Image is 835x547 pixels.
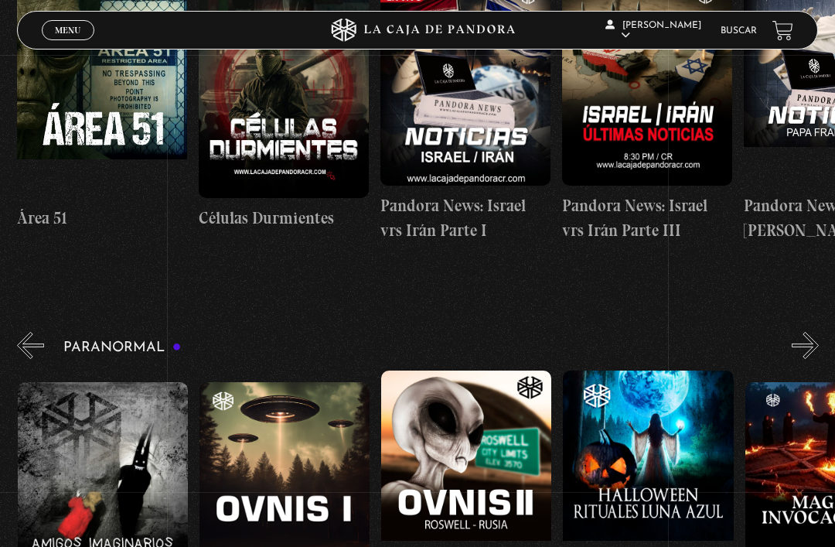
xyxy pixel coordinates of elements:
[50,39,87,50] span: Cerrar
[721,26,757,36] a: Buscar
[605,21,701,40] span: [PERSON_NAME]
[380,193,550,242] h4: Pandora News: Israel vrs Irán Parte I
[562,193,732,242] h4: Pandora News: Israel vrs Irán Parte III
[55,26,80,35] span: Menu
[199,206,369,231] h4: Células Durmientes
[792,332,819,359] button: Next
[772,20,793,41] a: View your shopping cart
[17,206,187,231] h4: Área 51
[63,340,182,355] h3: Paranormal
[17,332,44,359] button: Previous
